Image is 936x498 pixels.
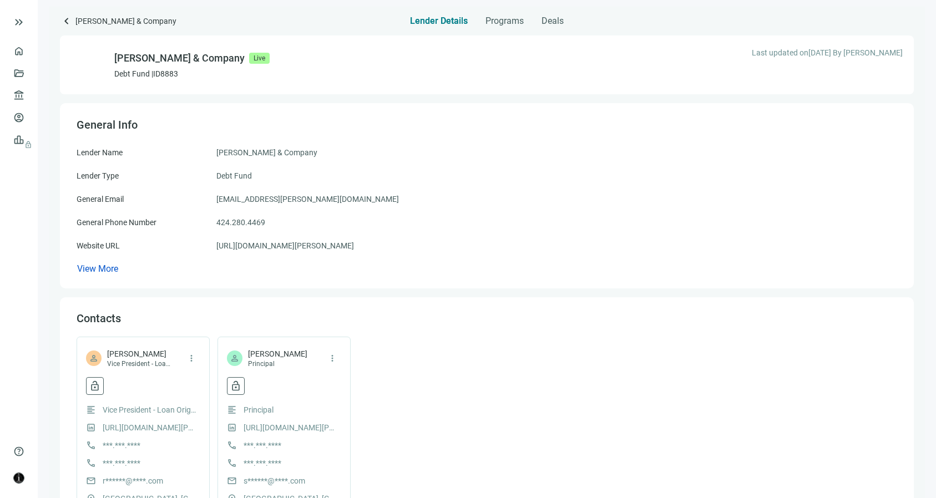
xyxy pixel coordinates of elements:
span: mail [86,476,96,486]
span: Lender Details [410,16,468,27]
span: Vice President - Loan Origination [103,404,197,416]
button: more_vert [183,349,200,367]
span: [PERSON_NAME] [107,348,171,359]
span: [PERSON_NAME] [248,348,307,359]
span: more_vert [186,353,196,363]
button: lock_open [227,377,245,395]
span: Contacts [77,312,121,325]
span: Deals [542,16,564,27]
span: Website URL [77,241,120,250]
span: Lender Type [77,171,119,180]
a: [URL][DOMAIN_NAME][PERSON_NAME] [244,421,338,434]
span: View More [77,263,118,274]
div: [PERSON_NAME] & Company [114,50,245,66]
button: more_vert [323,349,341,367]
span: Live [249,53,270,64]
span: General Email [77,195,124,204]
span: call [86,440,96,450]
span: lock_open [89,380,100,392]
a: [URL][DOMAIN_NAME][PERSON_NAME] [103,421,197,434]
span: Programs [485,16,524,27]
span: more_vert [327,353,337,363]
button: lock_open [86,377,104,395]
span: Lender Name [77,148,123,157]
span: help [13,446,24,457]
img: avatar [14,473,24,483]
span: keyboard_arrow_left [60,14,73,28]
span: 424.280.4469 [216,216,265,228]
span: Vice President - Loan Origination [107,359,171,368]
span: format_align_left [227,405,237,415]
span: General Phone Number [77,218,156,227]
span: [PERSON_NAME] & Company [216,146,317,159]
span: [EMAIL_ADDRESS][PERSON_NAME][DOMAIN_NAME] [216,193,399,205]
span: person [89,353,99,363]
a: [URL][DOMAIN_NAME][PERSON_NAME] [216,240,354,252]
span: call [227,458,237,468]
span: Principal [248,359,307,368]
span: mail [227,476,237,486]
span: Principal [244,404,274,416]
button: View More [77,263,119,275]
p: Debt Fund | ID 8883 [114,68,270,79]
span: General Info [77,118,138,131]
span: format_align_left [86,405,96,415]
span: lock_open [230,380,241,392]
a: keyboard_arrow_left [60,14,73,29]
span: call [86,458,96,468]
span: person [230,353,240,363]
button: keyboard_double_arrow_right [12,16,26,29]
span: call [227,440,237,450]
span: Last updated on [DATE] By [PERSON_NAME] [752,47,903,59]
span: Debt Fund [216,170,252,182]
span: [PERSON_NAME] & Company [75,14,176,29]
